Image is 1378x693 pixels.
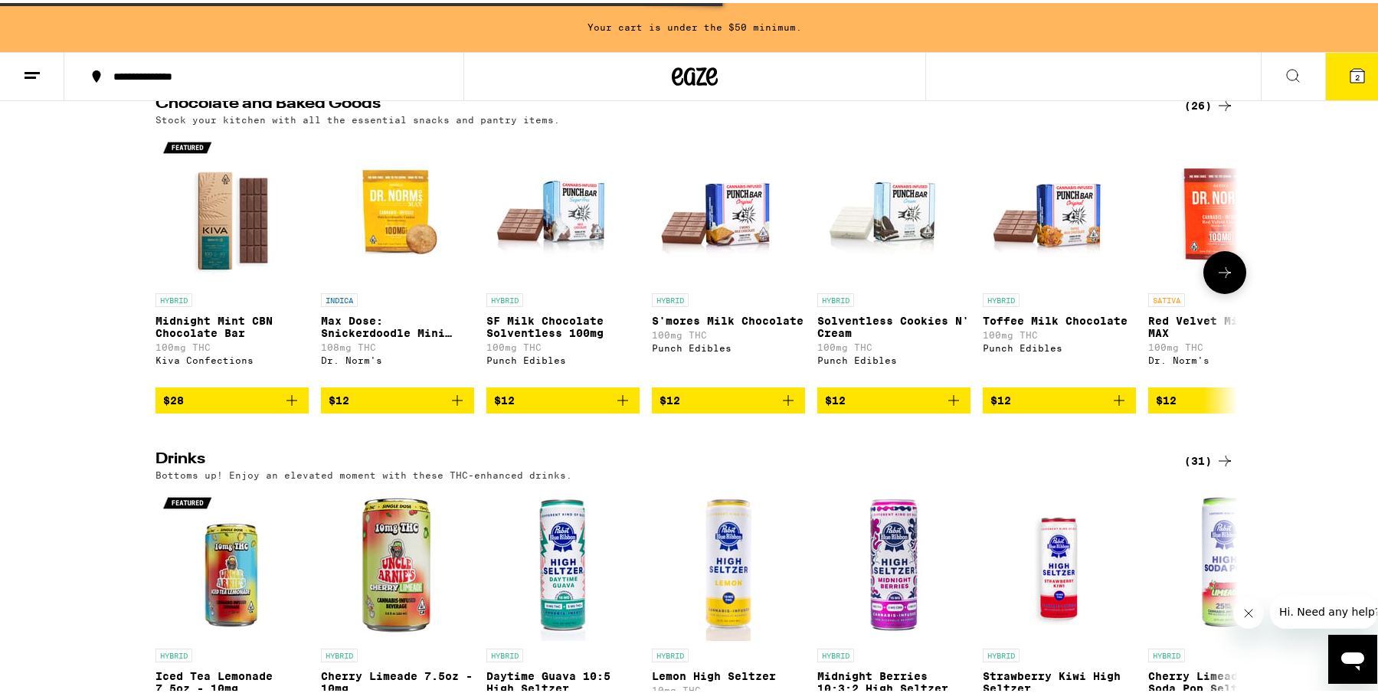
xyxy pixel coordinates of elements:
img: Dr. Norm's - Max Dose: Snickerdoodle Mini Cookie - Indica [321,129,474,283]
div: Dr. Norm's [1148,352,1301,362]
p: INDICA [321,290,358,304]
p: Max Dose: Snickerdoodle Mini Cookie - Indica [321,312,474,336]
p: HYBRID [486,646,523,659]
p: HYBRID [817,290,854,304]
img: Uncle Arnie's - Cherry Limeade 7.5oz - 10mg [321,485,474,638]
p: 100mg THC [983,327,1136,337]
img: Punch Edibles - S'mores Milk Chocolate [652,129,805,283]
div: Kiva Confections [155,352,309,362]
button: Add to bag [652,384,805,410]
p: 100mg THC [155,339,309,349]
a: Open page for SF Milk Chocolate Solventless 100mg from Punch Edibles [486,129,640,384]
p: Iced Tea Lemonade 7.5oz - 10mg [155,667,309,691]
span: $12 [990,391,1011,404]
p: Red Velvet Mini Cookie MAX [1148,312,1301,336]
button: Add to bag [983,384,1136,410]
p: HYBRID [983,290,1020,304]
div: Punch Edibles [486,352,640,362]
p: S'mores Milk Chocolate [652,312,805,324]
img: Uncle Arnie's - Iced Tea Lemonade 7.5oz - 10mg [155,485,309,638]
p: SF Milk Chocolate Solventless 100mg [486,312,640,336]
p: 100mg THC [486,339,640,349]
img: Dr. Norm's - Red Velvet Mini Cookie MAX [1148,129,1301,283]
div: Punch Edibles [652,340,805,350]
p: Lemon High Seltzer [652,667,805,679]
h2: Drinks [155,449,1159,467]
span: $12 [494,391,515,404]
img: Pabst Labs - Cherry Limeade High Soda Pop Seltzer - 25mg [1148,485,1301,638]
p: HYBRID [321,646,358,659]
p: HYBRID [652,290,689,304]
iframe: Message from company [1270,592,1377,626]
p: HYBRID [155,290,192,304]
span: $12 [660,391,680,404]
p: 100mg THC [1148,339,1301,349]
div: Punch Edibles [983,340,1136,350]
p: Midnight Berries 10:3:2 High Seltzer [817,667,970,691]
img: Kiva Confections - Midnight Mint CBN Chocolate Bar [155,129,309,283]
p: HYBRID [652,646,689,659]
div: Dr. Norm's [321,352,474,362]
span: $12 [825,391,846,404]
p: Stock your kitchen with all the essential snacks and pantry items. [155,112,560,122]
img: Pabst Labs - Lemon High Seltzer [652,485,805,638]
p: Cherry Limeade High Soda Pop Seltzer - 25mg [1148,667,1301,691]
div: Punch Edibles [817,352,970,362]
p: Solventless Cookies N' Cream [817,312,970,336]
p: Midnight Mint CBN Chocolate Bar [155,312,309,336]
p: HYBRID [983,646,1020,659]
p: 108mg THC [321,339,474,349]
img: Punch Edibles - SF Milk Chocolate Solventless 100mg [486,129,640,283]
a: Open page for S'mores Milk Chocolate from Punch Edibles [652,129,805,384]
img: Pabst Labs - Daytime Guava 10:5 High Seltzer [486,485,640,638]
a: Open page for Solventless Cookies N' Cream from Punch Edibles [817,129,970,384]
p: HYBRID [155,646,192,659]
p: Cherry Limeade 7.5oz - 10mg [321,667,474,691]
iframe: Close message [1233,595,1264,626]
img: Punch Edibles - Solventless Cookies N' Cream [817,129,970,283]
button: Add to bag [817,384,970,410]
span: Hi. Need any help? [9,11,110,23]
p: HYBRID [486,290,523,304]
span: $28 [163,391,184,404]
p: Daytime Guava 10:5 High Seltzer [486,667,640,691]
p: HYBRID [817,646,854,659]
img: Punch Edibles - Toffee Milk Chocolate [983,129,1136,283]
p: SATIVA [1148,290,1185,304]
p: Bottoms up! Enjoy an elevated moment with these THC-enhanced drinks. [155,467,572,477]
img: Pabst Labs - Midnight Berries 10:3:2 High Seltzer [817,485,970,638]
p: 10mg THC [652,682,805,692]
span: $12 [329,391,349,404]
p: Toffee Milk Chocolate [983,312,1136,324]
p: HYBRID [1148,646,1185,659]
button: Add to bag [486,384,640,410]
h2: Chocolate and Baked Goods [155,93,1159,112]
span: $12 [1156,391,1177,404]
a: (31) [1184,449,1234,467]
iframe: Button to launch messaging window [1328,632,1377,681]
a: Open page for Max Dose: Snickerdoodle Mini Cookie - Indica from Dr. Norm's [321,129,474,384]
button: Add to bag [321,384,474,410]
a: Open page for Toffee Milk Chocolate from Punch Edibles [983,129,1136,384]
a: (26) [1184,93,1234,112]
button: Add to bag [1148,384,1301,410]
p: Strawberry Kiwi High Seltzer [983,667,1136,691]
p: 100mg THC [652,327,805,337]
button: Add to bag [155,384,309,410]
a: Open page for Midnight Mint CBN Chocolate Bar from Kiva Confections [155,129,309,384]
p: 100mg THC [817,339,970,349]
span: 2 [1355,70,1360,79]
a: Open page for Red Velvet Mini Cookie MAX from Dr. Norm's [1148,129,1301,384]
img: Pabst Labs - Strawberry Kiwi High Seltzer [983,485,1136,638]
